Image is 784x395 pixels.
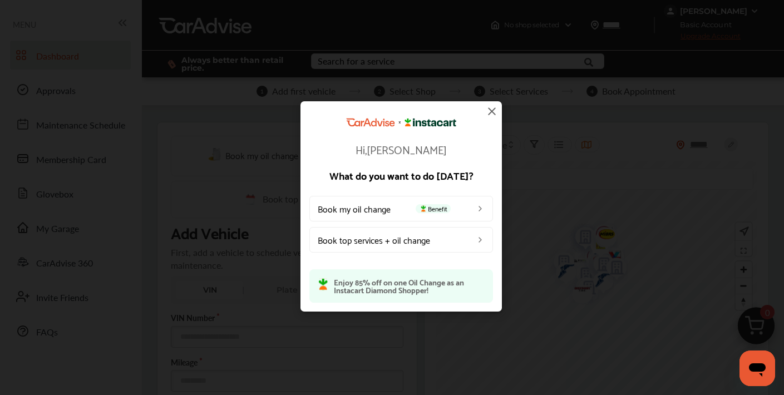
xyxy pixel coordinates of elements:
[309,196,493,221] a: Book my oil changeBenefit
[416,204,451,213] span: Benefit
[334,278,484,294] p: Enjoy 85% off on one Oil Change as an Instacart Diamond Shopper!
[309,227,493,253] a: Book top services + oil change
[309,170,493,180] p: What do you want to do [DATE]?
[476,235,485,244] img: left_arrow_icon.0f472efe.svg
[476,204,485,213] img: left_arrow_icon.0f472efe.svg
[739,350,775,386] iframe: Button to launch messaging window
[485,105,499,118] img: close-icon.a004319c.svg
[309,144,493,155] p: Hi, [PERSON_NAME]
[318,278,328,290] img: instacart-icon.73bd83c2.svg
[419,205,428,212] img: instacart-icon.73bd83c2.svg
[346,118,456,127] img: CarAdvise Instacart Logo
